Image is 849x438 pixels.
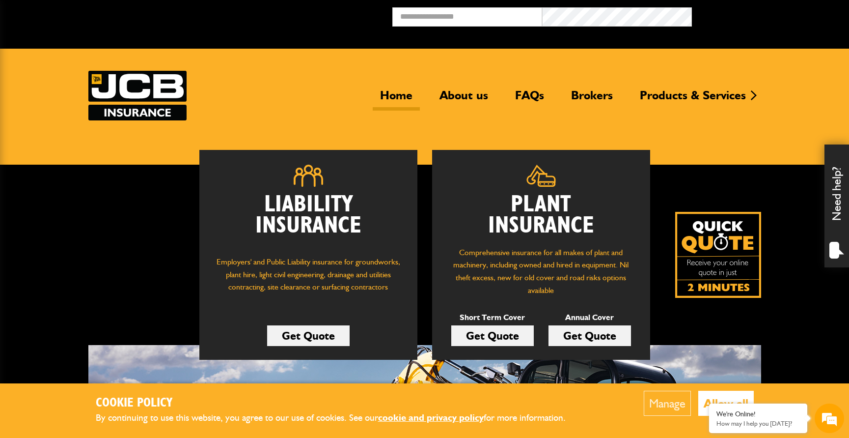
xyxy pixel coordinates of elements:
a: FAQs [508,88,551,111]
p: Short Term Cover [451,311,534,324]
a: About us [432,88,495,111]
a: Get Quote [451,325,534,346]
button: Broker Login [692,7,842,23]
div: We're Online! [716,410,800,418]
a: Home [373,88,420,111]
h2: Liability Insurance [214,194,403,246]
a: cookie and privacy policy [378,412,484,423]
button: Allow all [698,391,754,416]
button: Manage [644,391,691,416]
p: Annual Cover [548,311,631,324]
img: JCB Insurance Services logo [88,71,187,120]
h2: Cookie Policy [96,396,582,411]
a: Get Quote [548,325,631,346]
p: Comprehensive insurance for all makes of plant and machinery, including owned and hired in equipm... [447,246,635,296]
p: By continuing to use this website, you agree to our use of cookies. See our for more information. [96,410,582,426]
h2: Plant Insurance [447,194,635,236]
a: Get Quote [267,325,350,346]
a: JCB Insurance Services [88,71,187,120]
a: Products & Services [632,88,753,111]
div: Need help? [824,145,849,267]
p: Employers' and Public Liability insurance for groundworks, plant hire, light civil engineering, d... [214,256,403,303]
p: How may I help you today? [716,420,800,427]
img: Quick Quote [675,212,761,298]
a: Brokers [564,88,620,111]
a: Get your insurance quote isn just 2-minutes [675,212,761,298]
